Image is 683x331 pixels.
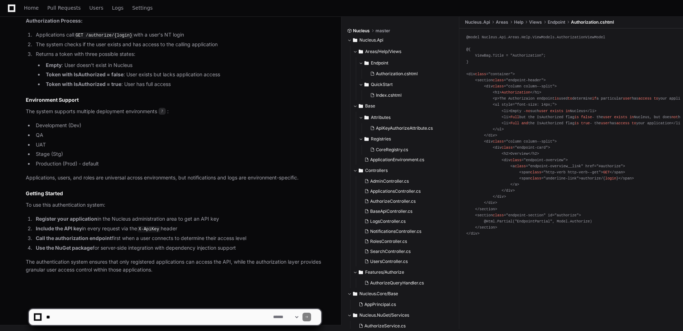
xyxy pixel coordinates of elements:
[47,6,81,10] span: Pull Requests
[74,32,134,39] code: GET /authorize/{login}
[465,19,490,25] span: Nucleus.Api
[514,19,523,25] span: Help
[112,6,123,10] span: Logs
[367,69,450,79] button: Authorization.cshtml
[359,102,363,110] svg: Directory
[466,34,676,237] div: @model Nucleus.Api.Areas.Help.ViewModels.AuthorizationViewModel @{ ViewBag.Title = "Authorization...
[376,92,402,98] span: Index.cshtml
[34,215,321,223] li: in the Nucleus administration area to get an API key
[672,115,678,119] span: not
[362,246,450,256] button: SearchController.cs
[362,186,450,196] button: ApplicationsController.cs
[370,188,421,194] span: ApplicationsController.cs
[493,78,504,82] span: class
[362,236,450,246] button: RolesController.cs
[575,115,579,119] span: is
[362,226,450,236] button: NotificationsController.cs
[370,239,407,244] span: RolesController.cs
[364,113,369,122] svg: Directory
[137,226,161,232] code: X-ApiKey
[36,245,93,251] strong: Use the NuGet package
[510,115,519,119] span: Full
[367,123,450,133] button: ApiKeyAuthorizeAttribute.cs
[34,141,321,149] li: UAT
[364,59,369,67] svg: Directory
[601,121,610,125] span: user
[376,125,433,131] span: ApiKeyAuthorizeAttribute.cs
[26,96,321,104] h2: Environment Support
[26,174,321,182] p: Applications, users, and roles are universal across environments, but notifications and logs are ...
[548,19,565,25] span: Endpoint
[359,37,383,43] span: Nucleus.Api
[371,82,393,87] span: QuickStart
[365,269,404,275] span: Features/Authorize
[370,198,416,204] span: AuthorizeController.cs
[526,109,530,113] span: no
[353,100,454,112] button: Base
[359,166,363,175] svg: Directory
[502,90,530,95] span: Authorization
[362,278,450,288] button: AuthorizeQueryHandler.cs
[347,288,454,299] button: Nucleus.Core/Base
[575,121,579,125] span: is
[370,157,424,163] span: ApplicationEnvironment.cs
[614,115,628,119] span: exists
[370,178,409,184] span: AdminController.cs
[370,280,424,286] span: AuthorizeQueryHandler.cs
[539,109,548,113] span: user
[46,62,62,68] strong: Empty
[34,160,321,168] li: Production (Prod) - default
[159,108,166,115] span: 7
[522,121,528,125] span: and
[34,40,321,49] li: The system checks if the user exists and has access to the calling application
[34,244,321,252] li: for server-side integration with dependency injection support
[26,201,321,209] p: To use this authentication system:
[359,291,398,297] span: Nucleus.Core/Base
[365,168,388,173] span: Controllers
[362,216,450,226] button: LogsController.cs
[603,115,612,119] span: user
[353,46,454,57] button: Areas/Help/Views
[89,6,103,10] span: Users
[362,206,450,216] button: BaseApiController.cs
[370,208,412,214] span: BaseApiController.cs
[510,121,519,125] span: Full
[371,115,391,120] span: Attributes
[371,60,388,66] span: Endpoint
[638,96,651,101] span: access
[364,80,369,89] svg: Directory
[34,150,321,158] li: Stage (Stg)
[347,34,454,46] button: Nucleus.Api
[365,49,401,54] span: Areas/Help/Views
[367,90,450,100] button: Index.cshtml
[24,6,39,10] span: Home
[370,229,421,234] span: NotificationsController.cs
[26,258,321,274] p: The authentication system ensures that only registered applications can access the API, while the...
[493,84,504,88] span: class
[566,109,570,113] span: in
[353,267,454,278] button: Features/Authorize
[362,176,450,186] button: AdminController.cs
[550,109,563,113] span: exists
[359,57,454,69] button: Endpoint
[623,96,632,101] span: user
[581,115,592,119] span: false
[371,136,391,142] span: Registries
[44,61,321,69] li: : User doesn't exist in Nucleus
[353,36,357,44] svg: Directory
[44,80,321,88] li: : User has full access
[34,121,321,130] li: Development (Dev)
[36,235,112,241] strong: Call the authorization endpoint
[353,289,357,298] svg: Directory
[359,268,363,277] svg: Directory
[34,50,321,88] li: Returns a token with three possible states:
[632,121,636,125] span: to
[370,259,408,264] span: UsersController.cs
[568,96,572,101] span: to
[496,19,508,25] span: Areas
[571,19,614,25] span: Authorization.cshtml
[370,249,411,254] span: SearchController.cs
[34,234,321,243] li: first when a user connects to determine their access level
[353,165,454,176] button: Controllers
[36,225,82,231] strong: Include the API key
